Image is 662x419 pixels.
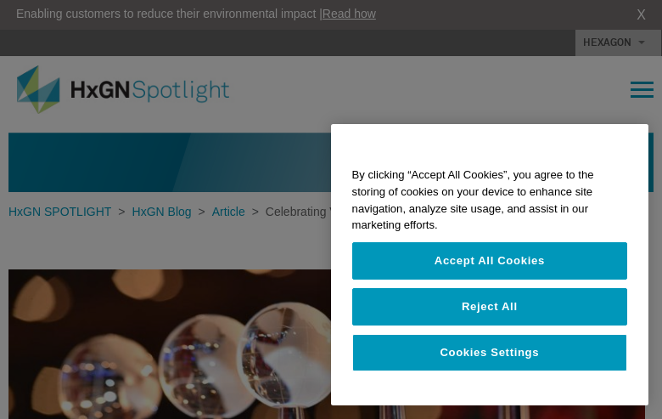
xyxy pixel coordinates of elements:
div: By clicking “Accept All Cookies”, you agree to the storing of cookies on your device to enhance s... [331,158,648,242]
button: Reject All [352,288,627,326]
div: Cookie banner [331,124,648,405]
button: Cookies Settings [352,334,627,371]
button: Accept All Cookies [352,242,627,280]
div: Privacy [331,124,648,405]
